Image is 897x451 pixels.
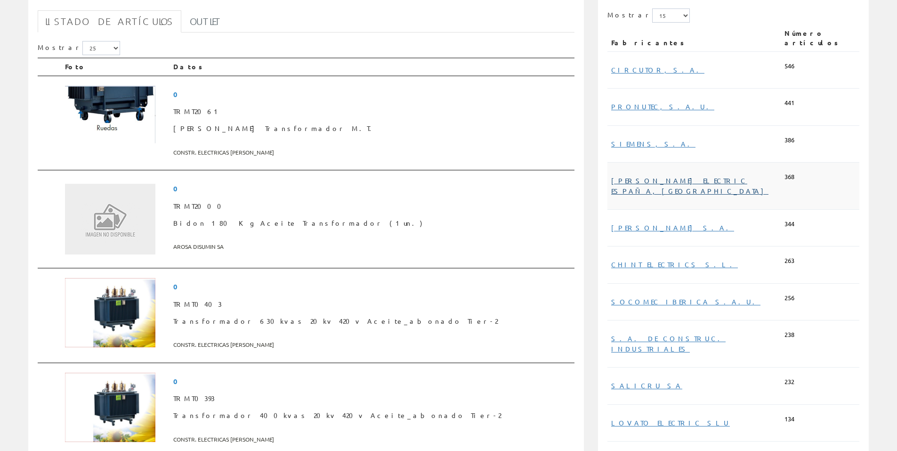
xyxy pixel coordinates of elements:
[61,58,170,76] th: Foto
[170,58,574,76] th: Datos
[611,297,760,306] a: SOCOMEC IBERICA S.A.U.
[173,432,571,447] span: CONSTR. ELECTRICAS [PERSON_NAME]
[173,390,571,407] span: TRMT0393
[784,136,794,145] span: 386
[607,25,781,51] th: Fabricantes
[784,98,794,107] span: 441
[173,313,571,330] span: Transformador 630kvas 20kv 420v Aceite_abonado Tier-2
[784,330,794,339] span: 238
[65,373,155,442] img: Foto artículo Transformador 400kvas 20kv 420v Aceite_abonado Tier-2 (192x147.28767123288)
[38,10,181,33] a: Listado de artículos
[173,145,571,160] span: CONSTR. ELECTRICAS [PERSON_NAME]
[611,381,682,390] a: SALICRU SA
[65,86,155,143] img: Foto artículo Juego Ruedas Transformador M.T. (192x122.37960339943)
[611,418,730,427] a: LOVATO ELECTRIC SLU
[65,278,155,347] img: Foto artículo Transformador 630kvas 20kv 420v Aceite_abonado Tier-2 (192x147.28767123288)
[611,223,734,232] a: [PERSON_NAME] S.A.
[173,103,571,120] span: TRMT2061
[784,256,794,265] span: 263
[65,184,155,254] img: Sin Imagen Disponible
[173,86,571,103] span: 0
[173,215,571,232] span: Bidon 180 Kg Aceite Transformador (1un.)
[784,415,794,424] span: 134
[611,260,738,269] a: CHINT ELECTRICS S.L.
[173,373,571,390] span: 0
[784,377,794,386] span: 232
[784,62,794,71] span: 546
[173,407,571,424] span: Transformador 400kvas 20kv 420v Aceite_abonado Tier-2
[784,220,794,229] span: 344
[611,334,726,353] a: S.A. DE CONSTRUC. INDUSTRIALES
[784,294,794,303] span: 256
[784,172,794,181] span: 368
[611,66,704,74] a: CIRCUTOR, S.A.
[173,120,571,137] span: [PERSON_NAME] Transformador M.T.
[611,102,714,111] a: PRONUTEC, S.A.U.
[173,296,571,313] span: TRMT0403
[173,180,571,197] span: 0
[38,41,120,55] label: Mostrar
[82,41,120,55] select: Mostrar
[173,198,571,215] span: TRMT2000
[173,278,571,295] span: 0
[781,25,859,51] th: Número artículos
[173,239,571,254] span: AROSA DISUMIN SA
[182,10,229,33] a: Outlet
[652,8,690,23] select: Mostrar
[607,8,690,23] label: Mostrar
[173,337,571,353] span: CONSTR. ELECTRICAS [PERSON_NAME]
[611,139,695,148] a: SIEMENS, S.A.
[611,176,768,195] a: [PERSON_NAME] ELECTRIC ESPAÑA, [GEOGRAPHIC_DATA]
